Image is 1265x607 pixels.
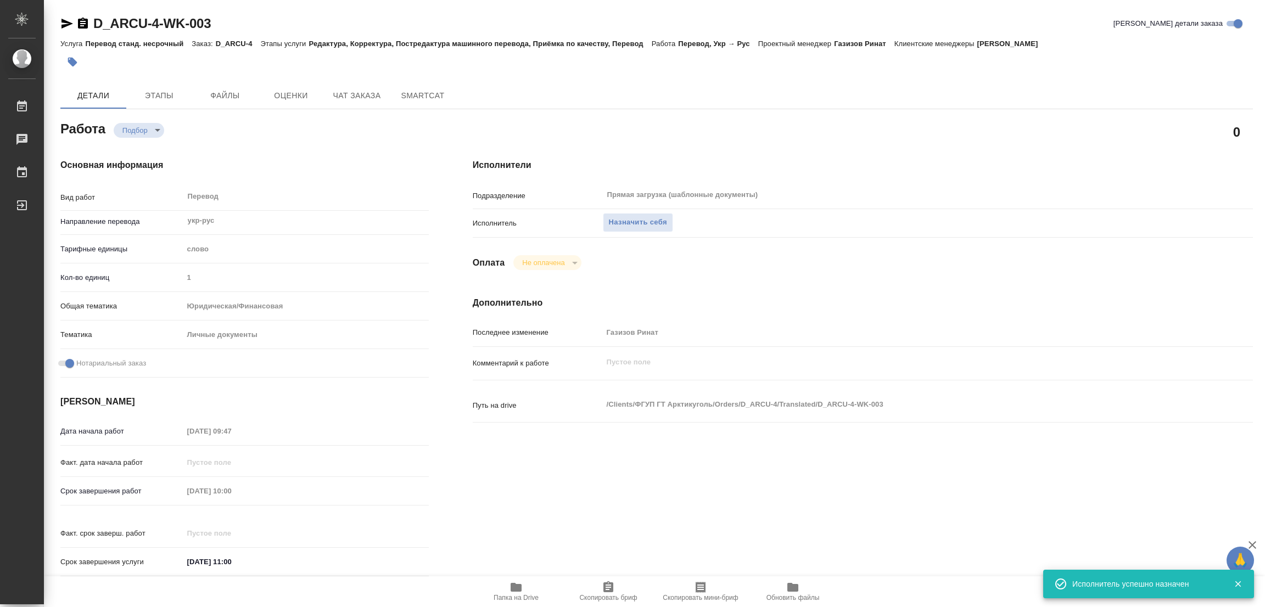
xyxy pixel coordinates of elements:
[309,40,651,48] p: Редактура, Корректура, Постредактура машинного перевода, Приёмка по качеству, Перевод
[331,89,383,103] span: Чат заказа
[473,218,603,229] p: Исполнитель
[473,358,603,369] p: Комментарий к работе
[519,258,568,267] button: Не оплачена
[60,301,183,312] p: Общая тематика
[216,40,261,48] p: D_ARCU-4
[894,40,977,48] p: Клиентские менеджеры
[473,400,603,411] p: Путь на drive
[396,89,449,103] span: SmartCat
[60,528,183,539] p: Факт. срок заверш. работ
[654,576,747,607] button: Скопировать мини-бриф
[1072,578,1217,589] div: Исполнитель успешно назначен
[183,423,279,439] input: Пустое поле
[60,159,429,172] h4: Основная информация
[93,16,211,31] a: D_ARCU-4-WK-003
[663,594,738,602] span: Скопировать мини-бриф
[192,40,215,48] p: Заказ:
[562,576,654,607] button: Скопировать бриф
[834,40,894,48] p: Газизов Ринат
[183,454,279,470] input: Пустое поле
[473,159,1253,172] h4: Исполнители
[60,118,105,138] h2: Работа
[60,486,183,497] p: Срок завершения работ
[473,296,1253,310] h4: Дополнительно
[766,594,820,602] span: Обновить файлы
[473,256,505,269] h4: Оплата
[603,324,1188,340] input: Пустое поле
[60,457,183,468] p: Факт. дата начала работ
[60,395,429,408] h4: [PERSON_NAME]
[473,190,603,201] p: Подразделение
[183,269,429,285] input: Пустое поле
[747,576,839,607] button: Обновить файлы
[1227,579,1249,589] button: Закрыть
[183,297,429,316] div: Юридическая/Финансовая
[183,240,429,258] div: слово
[494,594,539,602] span: Папка на Drive
[60,17,74,30] button: Скопировать ссылку для ЯМессенджера
[758,40,834,48] p: Проектный менеджер
[60,216,183,227] p: Направление перевода
[67,89,120,103] span: Детали
[652,40,679,48] p: Работа
[265,89,317,103] span: Оценки
[60,272,183,283] p: Кол-во единиц
[1231,549,1250,572] span: 🙏
[114,123,164,138] div: Подбор
[76,358,146,369] span: Нотариальный заказ
[85,40,192,48] p: Перевод станд. несрочный
[60,40,85,48] p: Услуга
[119,126,151,135] button: Подбор
[473,327,603,338] p: Последнее изменение
[1227,547,1254,574] button: 🙏
[579,594,637,602] span: Скопировать бриф
[60,244,183,255] p: Тарифные единицы
[603,213,673,232] button: Назначить себя
[199,89,251,103] span: Файлы
[609,216,667,229] span: Назначить себя
[183,525,279,541] input: Пустое поле
[513,255,581,270] div: Подбор
[603,395,1188,414] textarea: /Clients/ФГУП ГТ Арктикуголь/Orders/D_ARCU-4/Translated/D_ARCU-4-WK-003
[183,325,429,344] div: Личные документы
[60,426,183,437] p: Дата начала работ
[60,329,183,340] p: Тематика
[1233,122,1240,141] h2: 0
[678,40,758,48] p: Перевод, Укр → Рус
[977,40,1046,48] p: [PERSON_NAME]
[183,483,279,499] input: Пустое поле
[60,557,183,567] p: Срок завершения услуги
[1113,18,1223,29] span: [PERSON_NAME] детали заказа
[60,50,85,74] button: Добавить тэг
[60,192,183,203] p: Вид работ
[470,576,562,607] button: Папка на Drive
[261,40,309,48] p: Этапы услуги
[133,89,186,103] span: Этапы
[76,17,89,30] button: Скопировать ссылку
[183,554,279,570] input: ✎ Введи что-нибудь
